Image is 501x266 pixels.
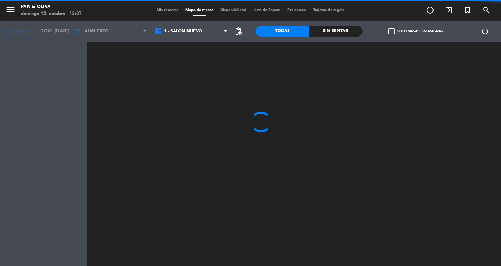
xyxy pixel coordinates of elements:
span: pending_actions [234,27,242,35]
label: Solo mesas sin asignar [388,28,443,34]
i: turned_in_not [463,6,472,14]
div: Sin sentar [309,26,362,37]
div: Todas [256,26,309,37]
span: Mapa de mesas [182,8,217,12]
i: power_settings_new [481,27,489,35]
span: 1.- SALON NUEVO [164,29,202,34]
i: arrow_drop_down [59,27,68,35]
i: exit_to_app [445,6,453,14]
div: Pan & Oliva [21,3,82,10]
i: menu [5,4,16,15]
span: Lista de Espera [250,8,284,12]
span: Mis reservas [153,8,182,12]
span: check_box_outline_blank [388,28,395,34]
span: Almuerzo [85,29,109,34]
span: Pre-acceso [284,8,310,12]
span: Tarjetas de regalo [310,8,348,12]
button: menu [5,4,16,17]
i: add_circle_outline [426,6,434,14]
i: search [482,6,491,14]
div: domingo 12. octubre - 13:07 [21,10,82,17]
span: Disponibilidad [217,8,250,12]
